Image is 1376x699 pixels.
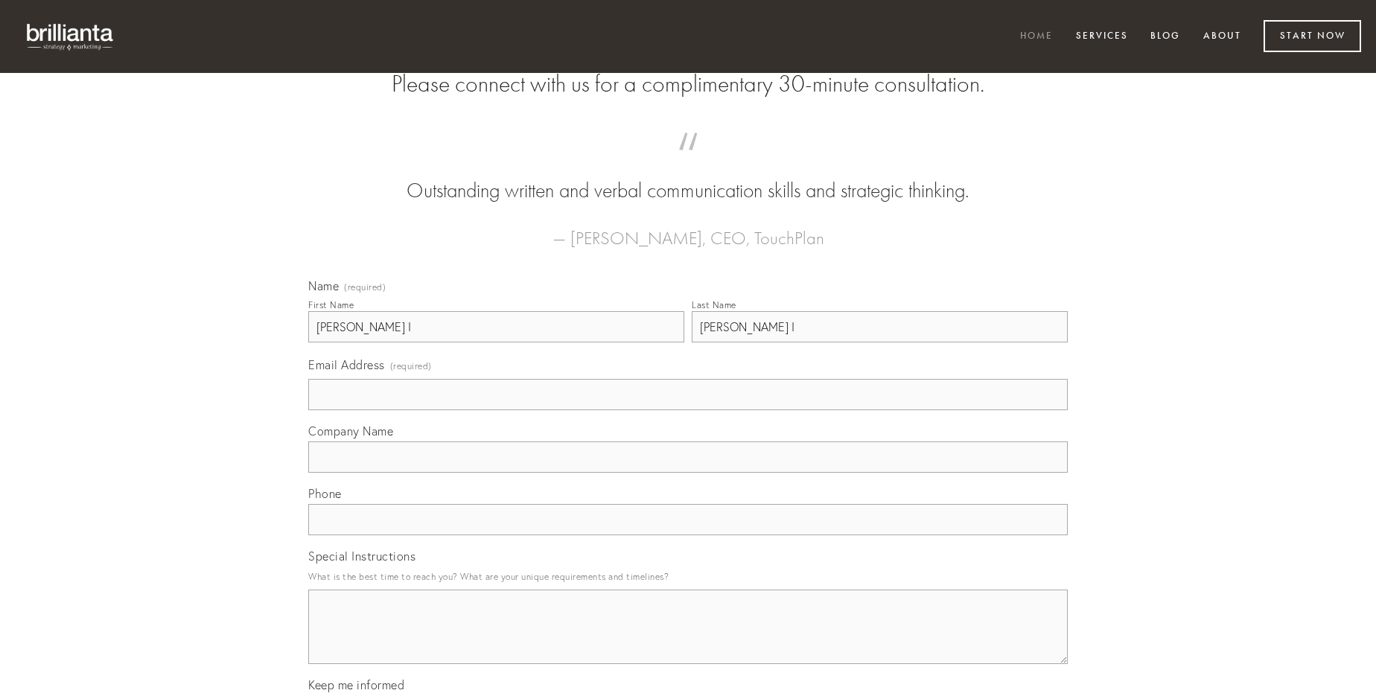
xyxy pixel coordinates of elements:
span: Keep me informed [308,677,404,692]
blockquote: Outstanding written and verbal communication skills and strategic thinking. [332,147,1044,205]
figcaption: — [PERSON_NAME], CEO, TouchPlan [332,205,1044,253]
span: (required) [390,356,432,376]
div: First Name [308,299,354,310]
a: Home [1010,25,1063,49]
a: Start Now [1264,20,1361,52]
p: What is the best time to reach you? What are your unique requirements and timelines? [308,566,1068,587]
a: Services [1066,25,1138,49]
span: (required) [344,283,386,292]
span: Phone [308,486,342,501]
div: Last Name [692,299,736,310]
a: About [1194,25,1251,49]
h2: Please connect with us for a complimentary 30-minute consultation. [308,70,1068,98]
img: brillianta - research, strategy, marketing [15,15,127,58]
span: Email Address [308,357,385,372]
span: Company Name [308,424,393,438]
span: “ [332,147,1044,176]
a: Blog [1141,25,1190,49]
span: Name [308,278,339,293]
span: Special Instructions [308,549,415,564]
